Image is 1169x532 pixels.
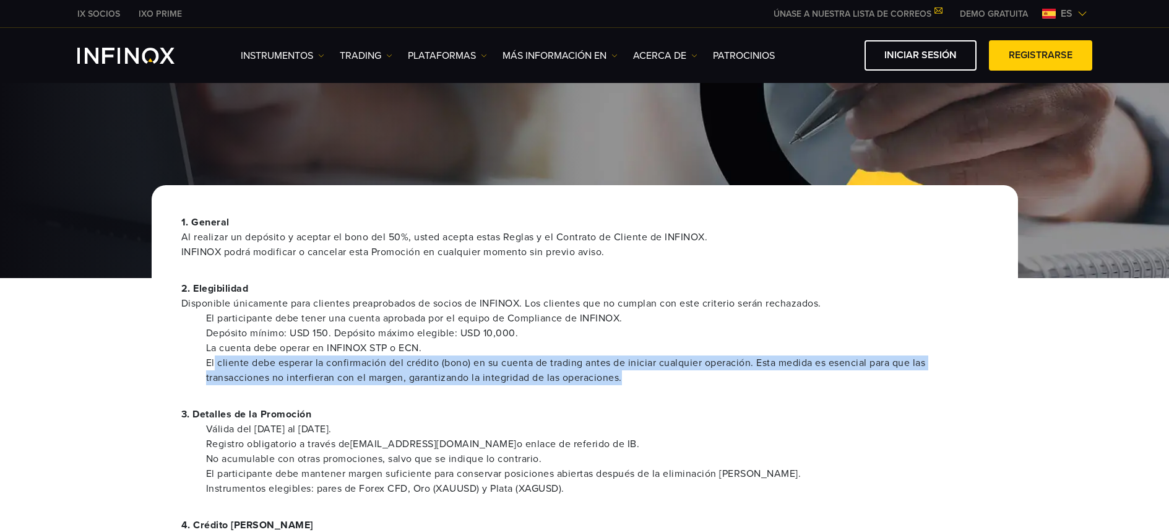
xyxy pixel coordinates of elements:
span: es [1056,6,1077,21]
li: Válida del [DATE] al [DATE]. [206,422,988,437]
li: Instrumentos elegibles: pares de Forex CFD, Oro (XAUUSD) y Plata (XAGUSD). [206,481,988,496]
li: La cuenta debe operar en INFINOX STP o ECN. [206,341,988,355]
a: Más información en [503,48,618,63]
a: PLATAFORMAS [408,48,487,63]
a: Instrumentos [241,48,324,63]
li: No acumulable con otras promociones, salvo que se indique lo contrario. [206,451,988,466]
p: 1. General [181,215,988,259]
li: Registro obligatorio a través de [EMAIL_ADDRESS][DOMAIN_NAME] o enlace de referido de IB. [206,437,988,451]
li: El participante debe mantener margen suficiente para conservar posiciones abiertas después de la ... [206,466,988,481]
a: ACERCA DE [633,48,697,63]
a: INFINOX Logo [77,48,204,64]
li: El participante debe tener una cuenta aprobada por el equipo de Compliance de INFINOX. [206,311,988,326]
a: Iniciar sesión [865,40,977,71]
li: El cliente debe esperar la confirmación del crédito (bono) en su cuenta de trading antes de inici... [206,355,988,385]
p: 3. Detalles de la Promoción [181,407,988,422]
li: Depósito mínimo: USD 150. Depósito máximo elegible: USD 10,000. [206,326,988,341]
a: TRADING [340,48,392,63]
span: Al realizar un depósito y aceptar el bono del 50%, usted acepta estas Reglas y el Contrato de Cli... [181,230,988,259]
a: Registrarse [989,40,1092,71]
p: 2. Elegibilidad [181,281,988,311]
a: Patrocinios [713,48,775,63]
a: INFINOX [129,7,191,20]
span: Disponible únicamente para clientes preaprobados de socios de INFINOX. Los clientes que no cumpla... [181,296,988,311]
a: INFINOX MENU [951,7,1037,20]
a: ÚNASE A NUESTRA LISTA DE CORREOS [764,9,951,19]
a: INFINOX [68,7,129,20]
